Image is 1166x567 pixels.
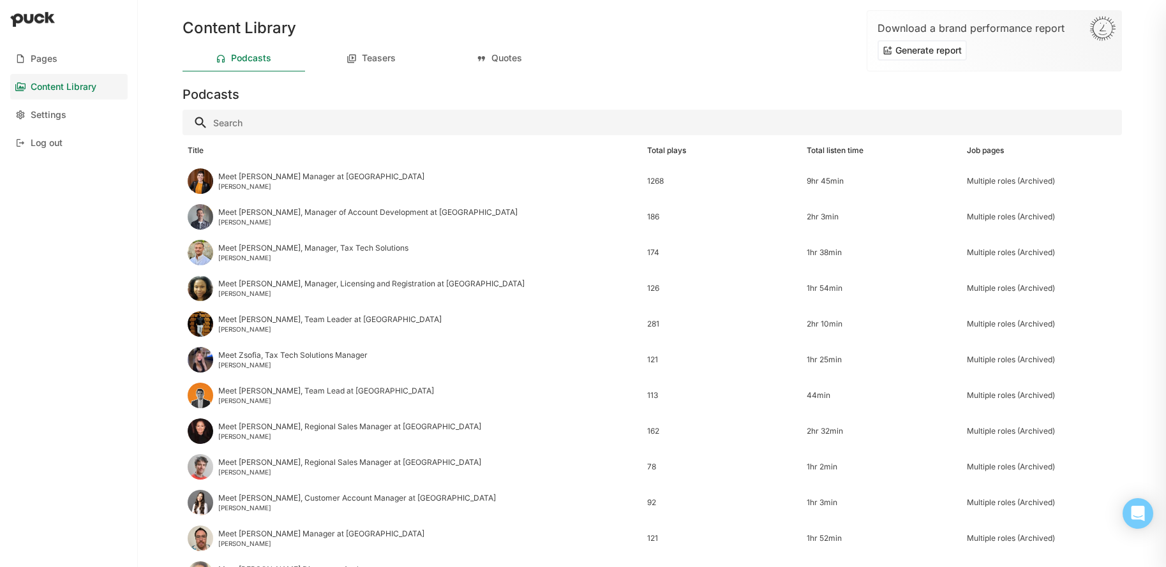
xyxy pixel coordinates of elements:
a: Settings [10,102,128,128]
div: Settings [31,110,66,121]
div: 1hr 25min [807,355,957,364]
div: Download a brand performance report [878,21,1111,35]
div: 174 [647,248,797,257]
img: Sun-D3Rjj4Si.svg [1089,16,1116,41]
div: 2hr 3min [807,212,957,221]
div: Multiple roles (Archived) [967,427,1117,436]
div: 113 [647,391,797,400]
div: Meet [PERSON_NAME] Manager at [GEOGRAPHIC_DATA] [218,172,424,181]
div: Title [188,146,204,155]
div: 92 [647,498,797,507]
h3: Podcasts [183,87,239,102]
div: [PERSON_NAME] [218,397,434,404]
div: [PERSON_NAME] [218,432,481,440]
div: 1hr 52min [807,534,957,543]
div: 281 [647,320,797,328]
input: Search [183,110,1122,135]
div: 9hr 45min [807,177,957,186]
a: Content Library [10,74,128,99]
div: Total plays [647,146,686,155]
div: Meet [PERSON_NAME], Manager, Tax Tech Solutions [218,244,408,253]
div: Meet [PERSON_NAME], Manager of Account Development at [GEOGRAPHIC_DATA] [218,208,518,217]
a: Pages [10,46,128,71]
div: Meet Zsofia, Tax Tech Solutions Manager [218,351,368,360]
div: Multiple roles (Archived) [967,177,1117,186]
div: [PERSON_NAME] [218,254,408,261]
div: [PERSON_NAME] [218,504,496,512]
button: Generate report [878,40,967,61]
div: Multiple roles (Archived) [967,534,1117,543]
div: Meet [PERSON_NAME], Team Lead at [GEOGRAPHIC_DATA] [218,387,434,395]
div: Meet [PERSON_NAME], Regional Sales Manager at [GEOGRAPHIC_DATA] [218,422,481,431]
div: Meet [PERSON_NAME], Customer Account Manager at [GEOGRAPHIC_DATA] [218,494,496,503]
div: 1hr 2min [807,462,957,471]
div: 186 [647,212,797,221]
div: [PERSON_NAME] [218,218,518,226]
div: 1hr 3min [807,498,957,507]
div: Meet [PERSON_NAME] Manager at [GEOGRAPHIC_DATA] [218,529,424,538]
div: [PERSON_NAME] [218,361,368,369]
div: [PERSON_NAME] [218,468,481,476]
div: Pages [31,54,57,64]
div: Multiple roles (Archived) [967,462,1117,471]
div: Meet [PERSON_NAME], Team Leader at [GEOGRAPHIC_DATA] [218,315,442,324]
div: Multiple roles (Archived) [967,391,1117,400]
div: 78 [647,462,797,471]
div: [PERSON_NAME] [218,290,525,297]
div: Multiple roles (Archived) [967,248,1117,257]
div: Multiple roles (Archived) [967,284,1117,293]
div: [PERSON_NAME] [218,325,442,333]
div: Multiple roles (Archived) [967,212,1117,221]
div: 2hr 10min [807,320,957,328]
div: 121 [647,534,797,543]
h1: Content Library [183,20,296,36]
div: [PERSON_NAME] [218,182,424,190]
div: Teasers [362,53,396,64]
div: Meet [PERSON_NAME], Manager, Licensing and Registration at [GEOGRAPHIC_DATA] [218,279,525,288]
div: Multiple roles (Archived) [967,498,1117,507]
div: Multiple roles (Archived) [967,320,1117,328]
div: 126 [647,284,797,293]
div: 162 [647,427,797,436]
div: 121 [647,355,797,364]
div: Open Intercom Messenger [1123,498,1153,529]
div: Content Library [31,82,96,92]
div: 1268 [647,177,797,186]
div: 1hr 54min [807,284,957,293]
div: 1hr 38min [807,248,957,257]
div: Multiple roles (Archived) [967,355,1117,364]
div: Quotes [491,53,522,64]
div: 44min [807,391,957,400]
div: Total listen time [807,146,863,155]
div: Job pages [967,146,1004,155]
div: Podcasts [231,53,271,64]
div: [PERSON_NAME] [218,540,424,547]
div: 2hr 32min [807,427,957,436]
div: Meet [PERSON_NAME], Regional Sales Manager at [GEOGRAPHIC_DATA] [218,458,481,467]
div: Log out [31,138,63,149]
